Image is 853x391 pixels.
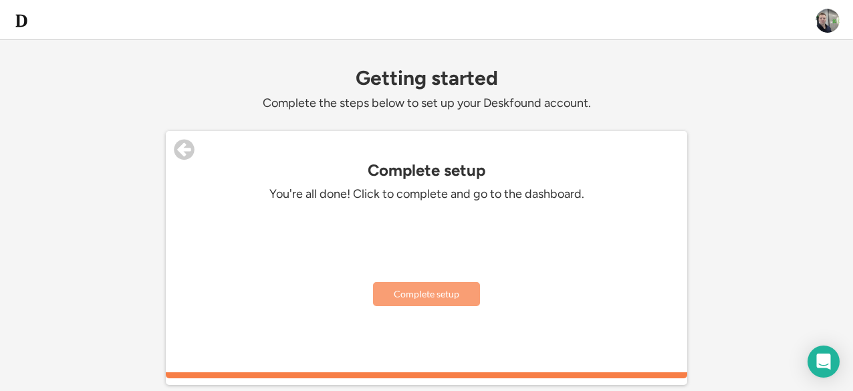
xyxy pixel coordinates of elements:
[166,161,687,180] div: Complete setup
[168,372,685,378] div: 100%
[808,346,840,378] div: Open Intercom Messenger
[226,186,627,202] div: You're all done! Click to complete and go to the dashboard.
[13,13,29,29] img: d-whitebg.png
[166,67,687,89] div: Getting started
[373,282,480,306] button: Complete setup
[166,96,687,111] div: Complete the steps below to set up your Deskfound account.
[816,9,840,33] img: ACg8ocI-1ZjhnFcyC-Yix4XFAed7dUkbeRg7n92wxVaNWg81E1210UE=s96-c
